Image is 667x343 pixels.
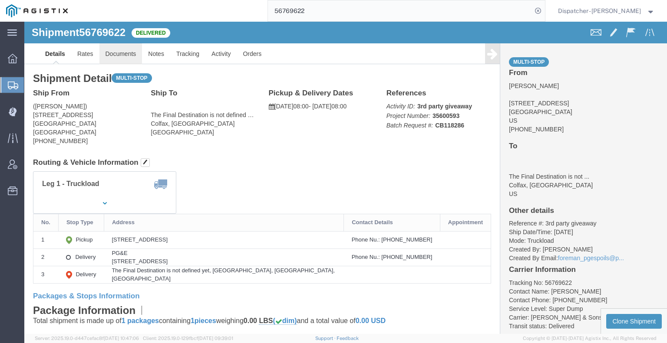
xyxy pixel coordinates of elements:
[337,336,359,341] a: Feedback
[558,6,641,16] span: Dispatcher - Cameron Bowman
[523,335,657,342] span: Copyright © [DATE]-[DATE] Agistix Inc., All Rights Reserved
[198,336,233,341] span: [DATE] 09:39:01
[104,336,139,341] span: [DATE] 10:47:06
[558,6,655,16] button: Dispatcher - [PERSON_NAME]
[24,22,667,334] iframe: FS Legacy Container
[143,336,233,341] span: Client: 2025.19.0-129fbcf
[268,0,532,21] input: Search for shipment number, reference number
[35,336,139,341] span: Server: 2025.19.0-d447cefac8f
[6,4,68,17] img: logo
[315,336,337,341] a: Support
